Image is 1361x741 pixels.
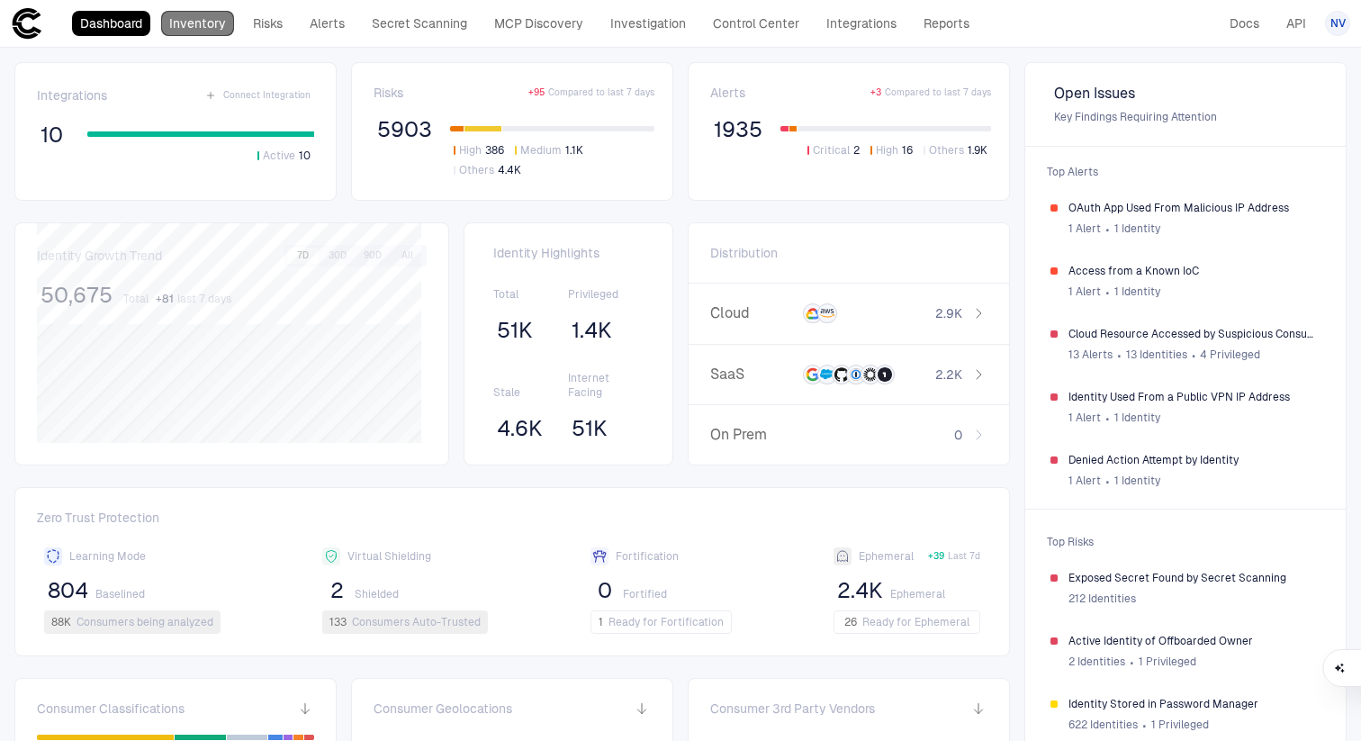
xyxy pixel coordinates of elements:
a: Docs [1221,11,1267,36]
a: Alerts [302,11,353,36]
button: 51K [493,316,536,345]
span: 1935 [714,116,762,143]
span: 804 [48,577,88,604]
span: 5903 [377,116,432,143]
span: Stale [493,385,569,400]
button: 1.4K [568,316,616,345]
span: Compared to last 7 days [548,86,654,99]
button: 0 [590,576,619,605]
span: 1 Alert [1068,285,1101,299]
button: 51K [568,414,611,443]
span: Exposed Secret Found by Secret Scanning [1068,571,1320,585]
button: Connect Integration [202,85,314,106]
span: 4 Privileged [1200,348,1260,362]
button: Active10 [254,148,314,164]
span: 50,675 [41,282,113,309]
span: Zero Trust Protection [37,510,987,533]
span: 0 [954,427,962,443]
span: ∙ [1191,341,1197,368]
span: 16 [902,143,913,158]
span: 10 [299,149,311,163]
button: Critical2 [804,142,863,158]
a: Reports [915,11,978,36]
span: ∙ [1104,467,1111,494]
span: ∙ [1104,278,1111,305]
span: Integrations [37,87,107,104]
a: API [1278,11,1314,36]
button: All [392,248,424,264]
span: On Prem [710,426,796,444]
span: 1 Alert [1068,474,1101,488]
a: Integrations [818,11,905,36]
span: 1 Privileged [1139,655,1196,669]
button: High386 [450,142,508,158]
span: Alerts [710,85,745,101]
span: Ready for Fortification [608,615,724,629]
span: Critical [813,143,850,158]
span: Open Issues [1054,85,1317,103]
span: 4.6K [497,415,543,442]
span: Cloud [710,304,796,322]
span: ∙ [1129,648,1135,675]
span: 1.4K [572,317,612,344]
a: Control Center [705,11,807,36]
a: Dashboard [72,11,150,36]
span: 13 Alerts [1068,348,1113,362]
span: ∙ [1104,215,1111,242]
button: 4.6K [493,414,546,443]
span: Ready for Ephemeral [862,615,969,629]
button: 1935 [710,115,766,144]
span: 2 Identities [1068,655,1125,669]
span: Identity Highlights [493,245,644,261]
span: 13 Identities [1126,348,1187,362]
span: 1 Privileged [1151,718,1209,732]
span: ∙ [1141,711,1148,738]
button: 2.4K [834,576,887,605]
span: Last 7d [948,550,980,563]
button: 30D [321,248,354,264]
button: 10 [37,121,66,149]
span: 1 Alert [1068,411,1101,425]
span: High [876,143,898,158]
span: Top Alerts [1036,154,1335,190]
span: 51K [497,317,533,344]
span: 1.1K [565,143,583,158]
span: 1 Alert [1068,221,1101,236]
span: Consumer Classifications [37,700,185,717]
span: 1 Identity [1114,221,1160,236]
span: 212 Identities [1068,592,1136,606]
span: Fortified [623,587,667,601]
span: Consumer Geolocations [374,700,512,717]
span: 26 [844,615,857,629]
button: 26Ready for Ephemeral [834,610,980,634]
span: + 95 [528,86,545,99]
span: Total [493,287,569,302]
span: Active Identity of Offboarded Owner [1068,634,1320,648]
span: Key Findings Requiring Attention [1054,110,1317,124]
button: 90D [356,248,389,264]
span: 1 Identity [1114,285,1160,299]
a: Risks [245,11,291,36]
span: Privileged [568,287,644,302]
span: ∙ [1116,341,1122,368]
span: NV [1330,16,1346,31]
span: Top Risks [1036,524,1335,560]
span: 2 [853,143,860,158]
a: Inventory [161,11,234,36]
span: 2.2K [935,366,962,383]
span: Learning Mode [69,549,146,564]
span: OAuth App Used From Malicious IP Address [1068,201,1320,215]
button: 1Ready for Fortification [590,610,732,634]
span: 2.9K [935,305,962,321]
a: MCP Discovery [486,11,591,36]
button: Medium1.1K [511,142,587,158]
span: Identity Used From a Public VPN IP Address [1068,390,1320,404]
span: + 81 [156,292,174,306]
span: Ephemeral [859,549,914,564]
span: Total [123,292,149,306]
span: 51K [572,415,608,442]
a: Secret Scanning [364,11,475,36]
span: High [459,143,482,158]
span: Baselined [95,587,145,601]
span: 2 [330,577,344,604]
